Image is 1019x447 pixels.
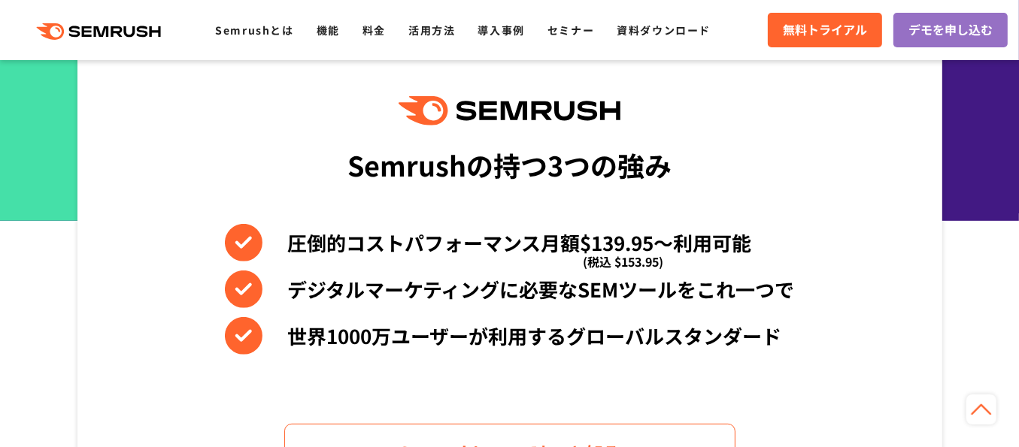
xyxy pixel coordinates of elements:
[225,270,794,308] li: デジタルマーケティングに必要なSEMツールをこれ一つで
[893,13,1008,47] a: デモを申し込む
[583,243,663,280] span: (税込 $153.95)
[547,23,594,38] a: セミナー
[478,23,525,38] a: 導入事例
[783,20,867,40] span: 無料トライアル
[768,13,882,47] a: 無料トライアル
[908,20,993,40] span: デモを申し込む
[408,23,455,38] a: 活用方法
[317,23,340,38] a: 機能
[347,137,672,192] div: Semrushの持つ3つの強み
[399,96,620,125] img: Semrush
[215,23,293,38] a: Semrushとは
[617,23,711,38] a: 資料ダウンロード
[362,23,386,38] a: 料金
[225,317,794,355] li: 世界1000万ユーザーが利用するグローバルスタンダード
[225,224,794,261] li: 圧倒的コストパフォーマンス月額$139.95〜利用可能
